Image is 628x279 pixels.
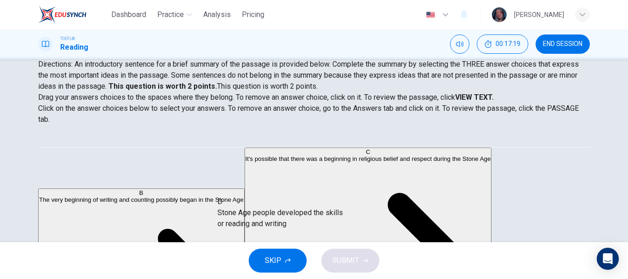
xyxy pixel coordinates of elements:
span: END SESSION [543,40,582,48]
div: Open Intercom Messenger [597,248,619,270]
h1: Reading [60,42,88,53]
img: EduSynch logo [38,6,86,24]
span: SKIP [265,254,281,267]
button: 00:17:19 [477,34,528,54]
button: Practice [154,6,196,23]
span: Directions: An introductory sentence for a brief summary of the passage is provided below. Comple... [38,60,579,91]
div: Choose test type tabs [38,125,590,147]
div: [PERSON_NAME] [514,9,564,20]
span: TOEFL® [60,35,75,42]
img: Profile picture [492,7,507,22]
div: B [39,189,244,196]
p: Click on the answer choices below to select your answers. To remove an answer choice, go to the A... [38,103,590,125]
img: en [425,11,436,18]
a: EduSynch logo [38,6,108,24]
span: The very beginning of writing and counting possibly began in the Stone Age [39,196,244,203]
button: Analysis [200,6,234,23]
span: Analysis [203,9,231,20]
div: Hide [477,34,528,54]
span: This question is worth 2 points. [217,82,318,91]
div: Mute [450,34,469,54]
strong: This question is worth 2 points. [107,82,217,91]
button: Dashboard [108,6,150,23]
span: Practice [157,9,184,20]
span: Dashboard [111,9,146,20]
button: SKIP [249,249,307,273]
span: 00:17:19 [496,40,520,48]
p: Drag your answers choices to the spaces where they belong. To remove an answer choice, click on i... [38,92,590,103]
strong: VIEW TEXT. [455,93,494,102]
span: It's possible that there was a beginning in religious belief and respect during the Stone Age [245,155,491,162]
button: END SESSION [536,34,590,54]
button: Pricing [238,6,268,23]
span: Pricing [242,9,264,20]
div: C [245,148,491,155]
